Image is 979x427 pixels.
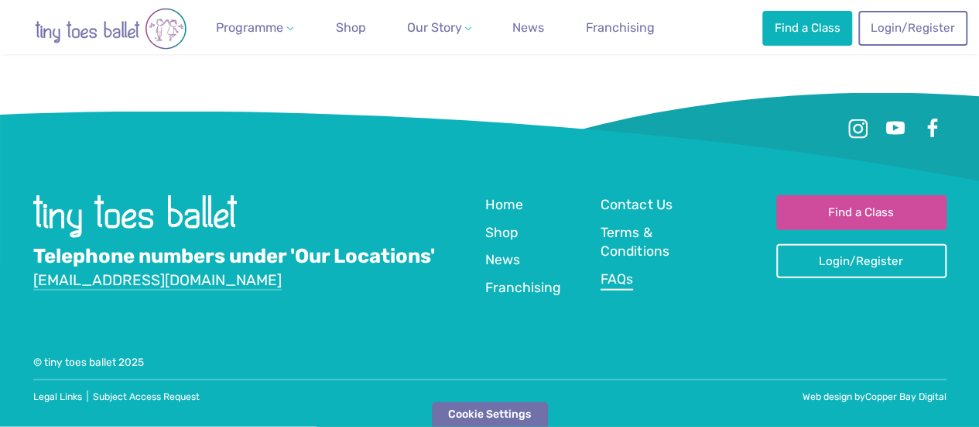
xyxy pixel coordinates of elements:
[601,223,703,263] a: Terms & Conditions
[601,270,633,291] a: FAQs
[586,20,655,35] span: Franchising
[485,195,523,216] a: Home
[33,271,282,291] a: [EMAIL_ADDRESS][DOMAIN_NAME]
[400,12,478,43] a: Our Story
[485,225,518,240] span: Shop
[506,12,550,43] a: News
[330,12,372,43] a: Shop
[216,20,283,35] span: Programme
[33,195,237,237] img: tiny toes ballet
[580,12,661,43] a: Franchising
[485,280,561,295] span: Franchising
[776,195,946,229] a: Find a Class
[210,12,300,43] a: Programme
[762,11,852,45] a: Find a Class
[601,197,672,212] span: Contact Us
[18,8,204,50] img: tiny toes ballet
[432,402,548,427] div: Cookie Settings
[485,278,561,299] a: Franchising
[844,115,872,143] a: Instagram
[776,244,946,278] a: Login/Register
[919,115,946,143] a: Facebook
[865,391,946,402] a: Copper Bay Digital
[336,20,366,35] span: Shop
[881,115,909,143] a: Youtube
[601,225,669,260] span: Terms & Conditions
[485,250,520,271] a: News
[601,195,672,216] a: Contact Us
[601,271,633,287] span: FAQs
[93,391,200,402] a: Subject Access Request
[406,20,461,35] span: Our Story
[858,11,967,45] a: Login/Register
[485,223,518,244] a: Shop
[33,244,435,269] a: Telephone numbers under 'Our Locations'
[33,391,82,402] a: Legal Links
[485,197,523,212] span: Home
[512,20,544,35] span: News
[33,355,946,370] div: © tiny toes ballet 2025
[490,391,946,404] div: Web design by
[33,226,237,241] a: Go to home page
[485,252,520,267] span: News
